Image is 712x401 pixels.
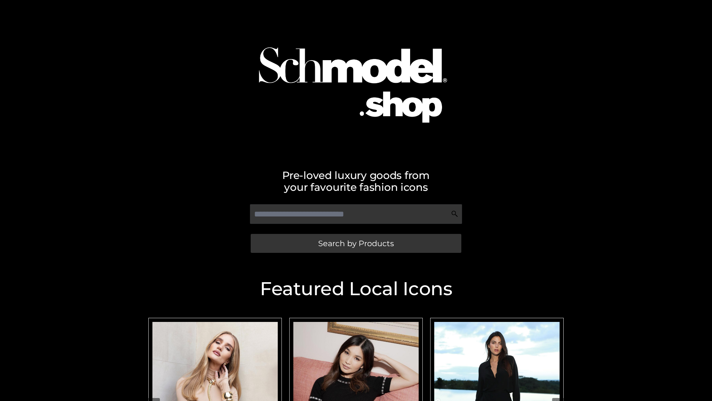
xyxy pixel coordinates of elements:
span: Search by Products [318,239,394,247]
h2: Featured Local Icons​ [145,280,567,298]
h2: Pre-loved luxury goods from your favourite fashion icons [145,169,567,193]
img: Search Icon [451,210,458,218]
a: Search by Products [251,234,461,253]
